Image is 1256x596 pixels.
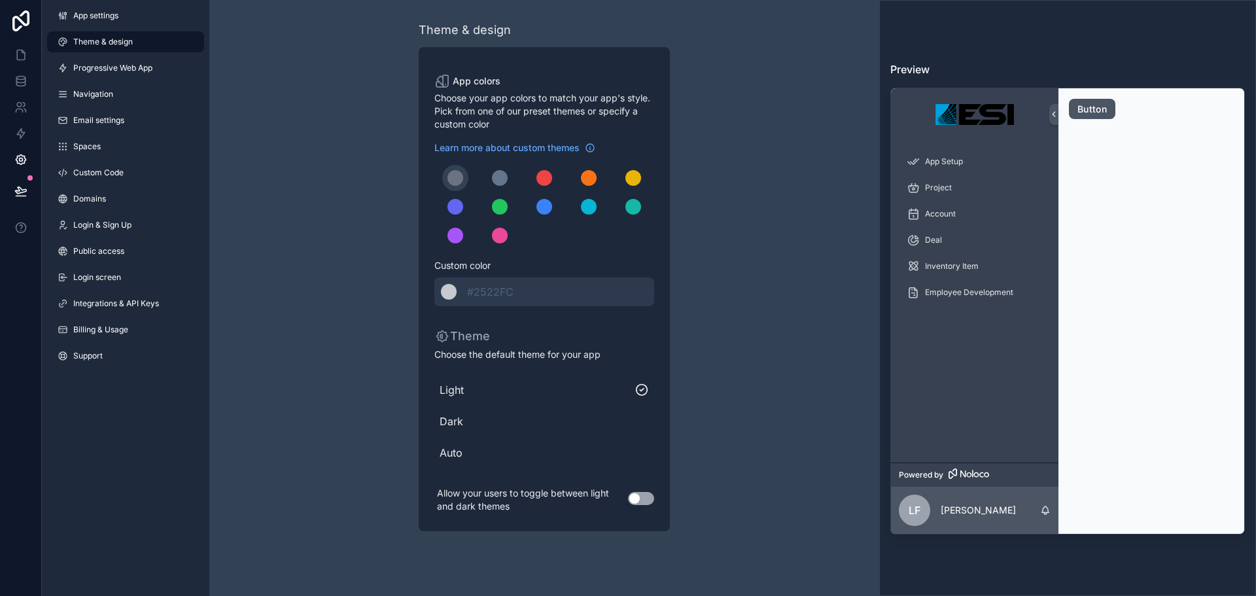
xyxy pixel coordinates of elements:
[73,324,128,335] span: Billing & Usage
[73,167,124,178] span: Custom Code
[47,345,204,366] a: Support
[73,298,159,309] span: Integrations & API Keys
[467,285,514,298] span: #2522FC
[434,141,580,154] span: Learn more about custom themes
[925,156,963,167] span: App Setup
[440,382,635,398] span: Light
[941,504,1016,517] p: [PERSON_NAME]
[925,261,979,272] span: Inventory Item
[73,141,101,152] span: Spaces
[434,141,595,154] a: Learn more about custom themes
[899,228,1051,252] a: Deal
[935,104,1014,125] img: App logo
[899,150,1051,173] a: App Setup
[434,92,654,131] span: Choose your app colors to match your app's style. Pick from one of our preset themes or specify a...
[73,246,124,256] span: Public access
[1069,99,1115,120] button: Button
[47,5,204,26] a: App settings
[434,259,644,272] span: Custom color
[47,162,204,183] a: Custom Code
[434,484,628,516] p: Allow your users to toggle between light and dark themes
[73,272,121,283] span: Login screen
[899,281,1051,304] a: Employee Development
[891,141,1058,463] div: scrollable content
[47,188,204,209] a: Domains
[47,84,204,105] a: Navigation
[925,287,1013,298] span: Employee Development
[47,215,204,236] a: Login & Sign Up
[73,220,131,230] span: Login & Sign Up
[890,61,1245,77] h3: Preview
[47,110,204,131] a: Email settings
[909,502,920,518] span: LF
[47,58,204,79] a: Progressive Web App
[419,21,511,39] div: Theme & design
[47,267,204,288] a: Login screen
[440,413,649,429] span: Dark
[73,194,106,204] span: Domains
[73,351,103,361] span: Support
[73,10,118,21] span: App settings
[47,136,204,157] a: Spaces
[925,209,956,219] span: Account
[47,319,204,340] a: Billing & Usage
[73,63,152,73] span: Progressive Web App
[891,463,1058,487] a: Powered by
[899,470,943,480] span: Powered by
[47,293,204,314] a: Integrations & API Keys
[453,75,500,88] span: App colors
[73,115,124,126] span: Email settings
[899,176,1051,200] a: Project
[73,37,133,47] span: Theme & design
[434,327,490,345] p: Theme
[925,183,952,193] span: Project
[47,241,204,262] a: Public access
[899,254,1051,278] a: Inventory Item
[434,348,654,361] span: Choose the default theme for your app
[73,89,113,99] span: Navigation
[440,445,649,461] span: Auto
[47,31,204,52] a: Theme & design
[899,202,1051,226] a: Account
[925,235,942,245] span: Deal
